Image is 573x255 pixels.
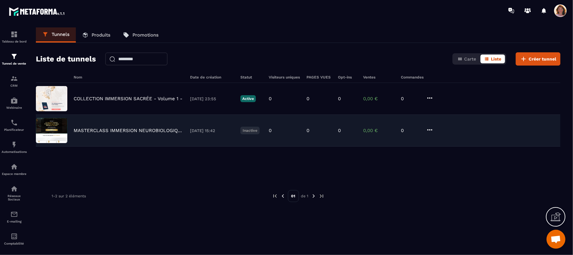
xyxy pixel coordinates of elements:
[74,96,183,101] p: COLLECTION IMMERSION SACRÉE - Volume 1 -
[491,56,501,61] span: Liste
[240,75,262,79] h6: Statut
[529,56,556,62] span: Créer tunnel
[10,163,18,171] img: automations
[547,230,565,249] a: Ouvrir le chat
[10,119,18,126] img: scheduler
[2,128,27,131] p: Planificateur
[2,242,27,245] p: Comptabilité
[2,228,27,250] a: accountantaccountantComptabilité
[190,128,234,133] p: [DATE] 15:42
[338,128,341,133] p: 0
[2,180,27,206] a: social-networksocial-networkRéseaux Sociaux
[288,190,299,202] p: 01
[10,31,18,38] img: formation
[306,128,309,133] p: 0
[363,75,395,79] h6: Ventes
[301,194,309,199] p: de 1
[2,70,27,92] a: formationformationCRM
[36,27,76,43] a: Tunnels
[74,128,184,133] p: MASTERCLASS IMMERSION NEUROBIOLOGIQUE
[190,75,234,79] h6: Date de création
[52,194,86,198] p: 1-2 sur 2 éléments
[516,52,560,66] button: Créer tunnel
[10,53,18,60] img: formation
[2,206,27,228] a: emailemailE-mailing
[52,32,70,37] p: Tunnels
[2,172,27,176] p: Espace membre
[401,75,424,79] h6: Commandes
[2,136,27,158] a: automationsautomationsAutomatisations
[338,96,341,101] p: 0
[363,96,395,101] p: 0,00 €
[280,193,286,199] img: prev
[338,75,357,79] h6: Opt-ins
[74,75,184,79] h6: Nom
[2,40,27,43] p: Tableau de bord
[464,56,476,61] span: Carte
[2,92,27,114] a: automationsautomationsWebinaire
[2,150,27,154] p: Automatisations
[92,32,110,38] p: Produits
[401,96,420,101] p: 0
[117,27,165,43] a: Promotions
[9,6,65,17] img: logo
[454,55,480,63] button: Carte
[2,220,27,223] p: E-mailing
[36,53,96,65] h2: Liste de tunnels
[2,26,27,48] a: formationformationTableau de bord
[2,194,27,201] p: Réseaux Sociaux
[2,106,27,109] p: Webinaire
[306,75,332,79] h6: PAGES VUES
[306,96,309,101] p: 0
[2,62,27,65] p: Tunnel de vente
[10,233,18,240] img: accountant
[363,128,395,133] p: 0,00 €
[132,32,159,38] p: Promotions
[269,96,272,101] p: 0
[240,95,256,102] p: Active
[319,193,324,199] img: next
[311,193,317,199] img: next
[10,97,18,104] img: automations
[2,84,27,87] p: CRM
[401,128,420,133] p: 0
[190,96,234,101] p: [DATE] 23:55
[10,75,18,82] img: formation
[480,55,505,63] button: Liste
[240,127,260,134] p: Inactive
[272,193,278,199] img: prev
[76,27,117,43] a: Produits
[10,141,18,148] img: automations
[10,211,18,218] img: email
[10,185,18,193] img: social-network
[269,128,272,133] p: 0
[2,48,27,70] a: formationformationTunnel de vente
[2,114,27,136] a: schedulerschedulerPlanificateur
[269,75,300,79] h6: Visiteurs uniques
[36,118,67,143] img: image
[2,158,27,180] a: automationsautomationsEspace membre
[36,86,67,111] img: image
